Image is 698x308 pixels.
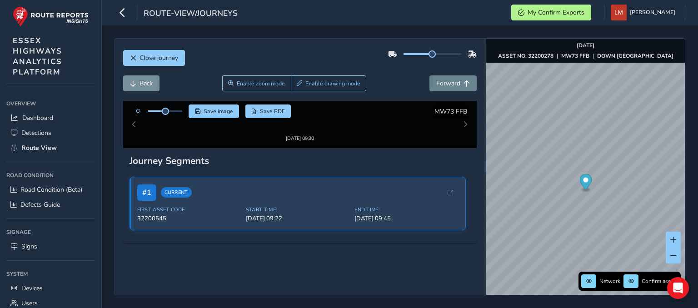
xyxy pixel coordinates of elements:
[204,108,233,115] span: Save image
[21,144,57,152] span: Route View
[260,108,285,115] span: Save PDF
[189,104,239,118] button: Save
[13,6,89,27] img: rr logo
[245,104,291,118] button: PDF
[21,284,43,293] span: Devices
[130,146,470,159] div: Journey Segments
[246,198,349,205] span: Start Time:
[6,182,95,197] a: Road Condition (Beta)
[246,206,349,214] span: [DATE] 09:22
[6,239,95,254] a: Signs
[434,107,467,116] span: MW73 FFB
[498,52,673,60] div: | |
[630,5,675,20] span: [PERSON_NAME]
[137,206,240,214] span: 32200545
[305,80,360,87] span: Enable drawing mode
[21,299,38,308] span: Users
[561,52,589,60] strong: MW73 FFB
[20,185,82,194] span: Road Condition (Beta)
[21,129,51,137] span: Detections
[140,79,153,88] span: Back
[13,35,62,77] span: ESSEX HIGHWAYS ANALYTICS PLATFORM
[528,8,584,17] span: My Confirm Exports
[354,198,458,205] span: End Time:
[6,197,95,212] a: Defects Guide
[20,200,60,209] span: Defects Guide
[144,8,238,20] span: route-view/journeys
[6,169,95,182] div: Road Condition
[6,125,95,140] a: Detections
[436,79,460,88] span: Forward
[21,242,37,251] span: Signs
[123,50,185,66] button: Close journey
[137,176,156,193] span: # 1
[597,52,673,60] strong: DOWN [GEOGRAPHIC_DATA]
[599,278,620,285] span: Network
[611,5,678,20] button: [PERSON_NAME]
[272,123,328,130] div: [DATE] 09:30
[161,179,192,190] span: Current
[137,198,240,205] span: First Asset Code:
[511,5,591,20] button: My Confirm Exports
[123,75,160,91] button: Back
[429,75,477,91] button: Forward
[6,140,95,155] a: Route View
[611,5,627,20] img: diamond-layout
[6,110,95,125] a: Dashboard
[6,267,95,281] div: System
[498,52,553,60] strong: ASSET NO. 32200278
[577,42,594,49] strong: [DATE]
[291,75,367,91] button: Draw
[642,278,678,285] span: Confirm assets
[272,114,328,123] img: Thumbnail frame
[140,54,178,62] span: Close journey
[667,277,689,299] div: Open Intercom Messenger
[222,75,291,91] button: Zoom
[580,174,592,193] div: Map marker
[354,206,458,214] span: [DATE] 09:45
[237,80,285,87] span: Enable zoom mode
[6,281,95,296] a: Devices
[6,225,95,239] div: Signage
[22,114,53,122] span: Dashboard
[6,97,95,110] div: Overview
